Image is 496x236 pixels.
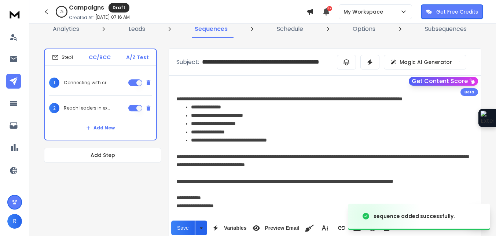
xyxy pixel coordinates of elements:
p: Schedule [277,25,303,33]
span: 1 [49,78,59,88]
a: Options [348,20,380,38]
li: Step1CC/BCCA/Z Test1Connecting with crypto decision-makers2Reach leaders in exchanges, custodians... [44,49,157,140]
button: Magic AI Generator [384,55,466,69]
img: logo [7,7,22,21]
p: Created At: [69,15,94,21]
p: CC/BCC [89,54,111,61]
p: A/Z Test [126,54,149,61]
p: Reach leaders in exchanges, custodians & tokenization [64,105,111,111]
h1: Campaigns [69,3,104,12]
p: Sequences [195,25,228,33]
button: Get Content Score [409,77,478,86]
button: R [7,214,22,229]
p: Get Free Credits [436,8,478,15]
span: Variables [223,225,248,231]
button: More Text [318,221,332,235]
a: Schedule [272,20,308,38]
button: Clean HTML [302,221,316,235]
p: Options [353,25,375,33]
p: [DATE] 07:16 AM [95,14,130,20]
button: Get Free Credits [421,4,483,19]
span: 37 [327,6,332,11]
button: Add New [80,121,121,135]
span: Preview Email [263,225,301,231]
p: Magic AI Generator [400,58,452,66]
p: Analytics [53,25,79,33]
img: Extension Icon [481,111,494,125]
div: Draft [109,3,129,12]
p: Subject: [176,58,199,67]
a: Subsequences [420,20,471,38]
div: Beta [460,88,478,96]
span: 2 [49,103,59,113]
button: Insert Link (Ctrl+K) [335,221,349,235]
p: 0 % [60,10,63,14]
button: Save [171,221,195,235]
p: My Workspace [343,8,386,15]
a: Sequences [190,20,232,38]
button: Variables [209,221,248,235]
div: Step 1 [52,54,73,61]
button: Preview Email [249,221,301,235]
a: Leads [124,20,150,38]
a: Analytics [48,20,84,38]
div: sequence added successfully. [374,212,455,220]
p: Subsequences [425,25,467,33]
p: Connecting with crypto decision-makers [64,80,111,86]
button: Add Step [44,148,161,162]
p: Leads [129,25,145,33]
